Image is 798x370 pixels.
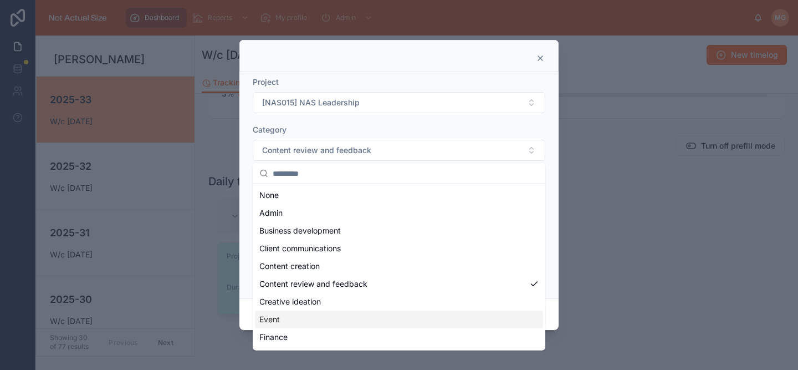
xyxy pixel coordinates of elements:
span: Content review and feedback [259,278,367,290]
span: Event [259,314,280,325]
span: Business development [259,225,341,236]
span: Creative ideation [259,296,321,307]
span: [NAS015] NAS Leadership [262,97,360,108]
span: Content review and feedback [262,145,371,156]
span: Content creation [259,261,320,272]
span: Category [253,125,287,134]
div: None [255,186,543,204]
span: Project [253,77,279,87]
span: HR [259,349,270,361]
div: Suggestions [253,184,545,351]
span: Admin [259,207,283,219]
span: Finance [259,332,288,343]
button: Select Button [253,92,545,113]
span: Client communications [259,243,341,254]
button: Select Button [253,140,545,161]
